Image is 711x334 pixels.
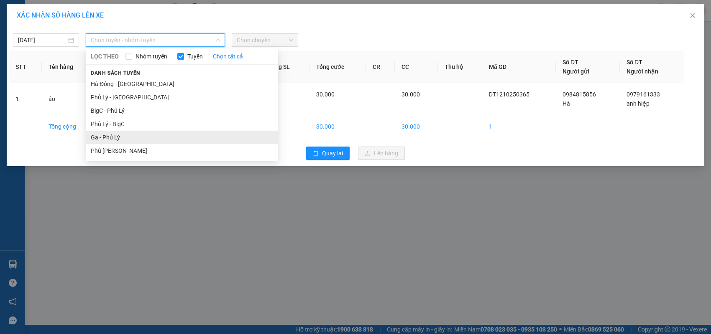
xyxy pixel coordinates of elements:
[627,68,658,75] span: Người nhận
[79,56,128,65] span: DT1210250365
[322,149,343,158] span: Quay lại
[132,52,171,61] span: Nhóm tuyến
[42,83,98,115] td: áo
[563,100,570,107] span: Hà
[395,51,438,83] th: CC
[313,150,319,157] span: rollback
[366,51,394,83] th: CR
[563,91,596,98] span: 0984815856
[627,59,642,66] span: Số ĐT
[91,34,220,46] span: Chọn tuyến - nhóm tuyến
[91,52,119,61] span: LỌC THEO
[213,52,243,61] a: Chọn tất cả
[306,147,350,160] button: rollbackQuay lại
[627,100,650,107] span: anh hiệp
[316,91,335,98] span: 30.000
[262,115,309,138] td: 1
[17,11,104,19] span: XÁC NHẬN SỐ HÀNG LÊN XE
[395,115,438,138] td: 30.000
[262,51,309,83] th: Tổng SL
[309,115,366,138] td: 30.000
[5,36,78,66] span: Chuyển phát nhanh: [GEOGRAPHIC_DATA] - [GEOGRAPHIC_DATA]
[402,91,420,98] span: 30.000
[9,83,42,115] td: 1
[86,77,278,91] li: Hà Đông - [GEOGRAPHIC_DATA]
[42,115,98,138] td: Tổng cộng
[681,4,704,28] button: Close
[86,104,278,117] li: BigC - Phủ Lý
[18,35,66,45] input: 12/10/2025
[563,59,578,66] span: Số ĐT
[86,131,278,144] li: Ga - Phủ Lý
[482,115,556,138] td: 1
[489,91,529,98] span: DT1210250365
[563,68,589,75] span: Người gửi
[358,147,405,160] button: uploadLên hàng
[482,51,556,83] th: Mã GD
[438,51,482,83] th: Thu hộ
[627,91,660,98] span: 0979161333
[9,51,42,83] th: STT
[309,51,366,83] th: Tổng cước
[86,117,278,131] li: Phủ Lý - BigC
[689,12,696,19] span: close
[237,34,293,46] span: Chọn chuyến
[184,52,206,61] span: Tuyến
[86,91,278,104] li: Phủ Lý - [GEOGRAPHIC_DATA]
[86,69,146,77] span: Danh sách tuyến
[86,144,278,157] li: Phủ [PERSON_NAME]
[215,38,220,43] span: down
[3,30,5,72] img: logo
[42,51,98,83] th: Tên hàng
[8,7,75,34] strong: CÔNG TY TNHH DỊCH VỤ DU LỊCH THỜI ĐẠI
